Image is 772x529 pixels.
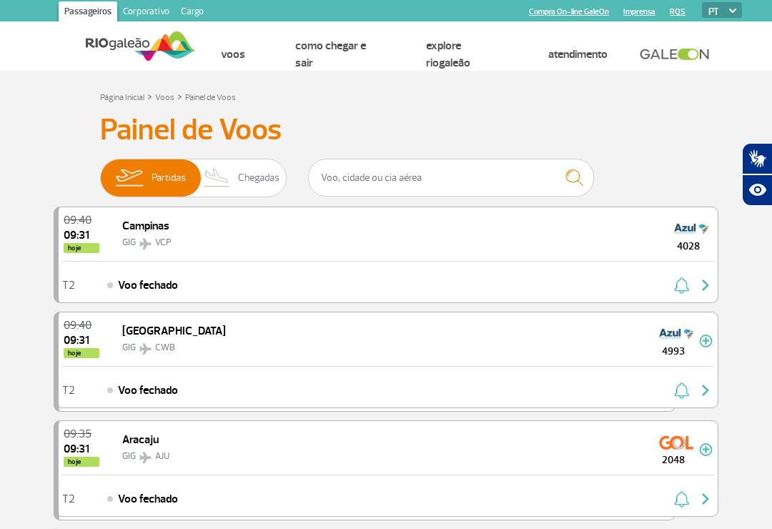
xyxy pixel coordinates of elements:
[529,7,609,16] a: Compra On-line GaleOn
[62,385,75,395] span: T2
[674,382,689,399] img: sino-painel-voo.svg
[699,443,713,456] img: mais-info-painel-voo.svg
[122,342,136,353] span: GIG
[177,88,182,104] a: >
[623,7,655,16] a: Imprensa
[742,143,772,174] button: Abrir tradutor de língua de sinais.
[117,1,175,24] a: Corporativo
[674,217,708,240] img: Azul Linhas Aéreas
[118,382,178,399] span: Voo fechado
[697,277,714,294] img: seta-direita-painel-voo.svg
[308,159,594,197] input: Voo, cidade ou cia aérea
[659,431,693,454] img: GOL Transportes Aereos
[64,320,99,331] span: 2025-09-26 09:40:00
[64,335,99,346] span: 2025-09-26 09:31:12
[118,277,178,294] span: Voo fechado
[64,457,99,467] span: hoje
[697,490,714,508] img: seta-direita-painel-voo.svg
[64,243,99,253] span: hoje
[64,214,99,226] span: 2025-09-26 09:40:00
[185,92,236,103] a: Painel de Voos
[295,39,366,70] a: Como chegar e sair
[122,450,136,462] span: GIG
[122,324,226,338] span: [GEOGRAPHIC_DATA]
[155,342,175,353] span: CWB
[122,219,169,233] span: Campinas
[62,280,75,290] span: T2
[155,450,169,462] span: AJU
[147,88,152,104] a: >
[742,174,772,206] button: Abrir recursos assistivos.
[238,159,279,197] span: Chegadas
[674,277,689,294] img: sino-painel-voo.svg
[196,159,238,197] img: slider-desembarque
[118,490,178,508] span: Voo fechado
[175,1,209,24] a: Cargo
[670,7,686,16] a: RQS
[64,348,99,358] span: hoje
[697,382,714,399] img: seta-direita-painel-voo.svg
[663,239,714,254] span: 4028
[155,237,172,248] span: VCP
[742,143,772,206] div: Plugin de acessibilidade da Hand Talk.
[62,494,75,504] span: T2
[122,432,159,447] span: Aracaju
[221,47,245,61] a: Voos
[659,322,693,345] img: Azul Linhas Aéreas
[155,92,174,103] a: Voos
[107,159,152,197] img: slider-embarque
[674,490,689,508] img: sino-painel-voo.svg
[100,92,144,103] a: Página Inicial
[122,237,136,248] span: GIG
[64,229,99,241] span: 2025-09-26 09:31:00
[152,159,186,197] span: Partidas
[548,47,608,61] a: Atendimento
[648,344,699,359] span: 4993
[59,1,117,24] a: Passageiros
[64,428,99,440] span: 2025-09-26 09:35:00
[699,335,713,347] img: mais-info-painel-voo.svg
[100,112,672,148] h3: Painel de Voos
[426,39,470,70] a: Explore RIOgaleão
[64,443,99,455] span: 2025-09-26 09:31:46
[648,453,699,468] span: 2048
